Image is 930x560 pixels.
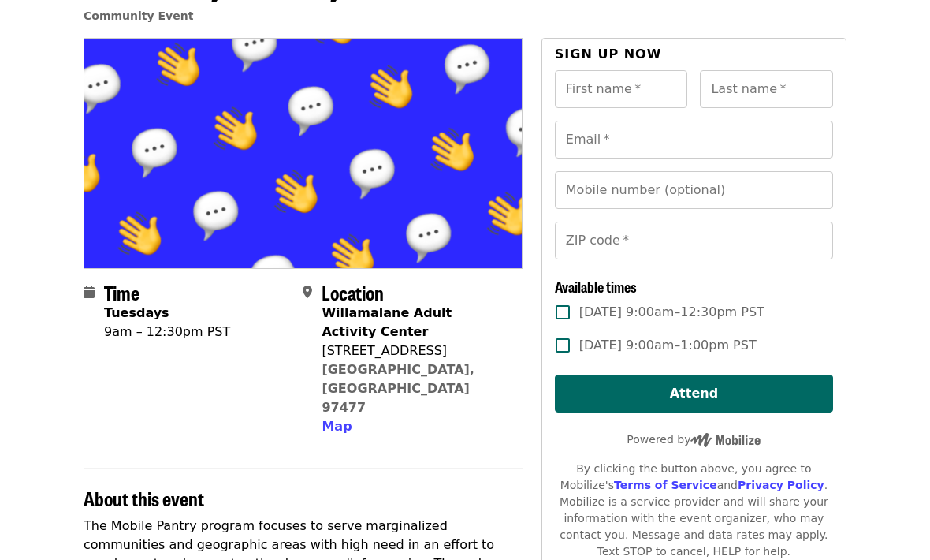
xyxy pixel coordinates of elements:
[700,70,833,108] input: Last name
[555,70,688,108] input: First name
[84,285,95,300] i: calendar icon
[738,479,824,491] a: Privacy Policy
[322,417,352,436] button: Map
[690,433,761,447] img: Powered by Mobilize
[322,362,474,415] a: [GEOGRAPHIC_DATA], [GEOGRAPHIC_DATA] 97477
[84,9,193,22] a: Community Event
[555,47,662,62] span: Sign up now
[84,484,204,512] span: About this event
[322,419,352,434] span: Map
[579,336,757,355] span: [DATE] 9:00am–1:00pm PST
[555,121,833,159] input: Email
[84,39,522,267] img: Mobile Pantry Pre-Holiday Distribution organized by Food for Lane County
[614,479,717,491] a: Terms of Service
[104,278,139,306] span: Time
[555,461,833,560] div: By clicking the button above, you agree to Mobilize's and . Mobilize is a service provider and wi...
[104,323,230,342] div: 9am – 12:30pm PST
[322,305,452,339] strong: Willamalane Adult Activity Center
[303,285,312,300] i: map-marker-alt icon
[555,375,833,413] button: Attend
[104,305,169,320] strong: Tuesdays
[627,433,761,446] span: Powered by
[322,342,509,360] div: [STREET_ADDRESS]
[322,278,384,306] span: Location
[555,171,833,209] input: Mobile number (optional)
[555,276,637,297] span: Available times
[555,222,833,259] input: ZIP code
[579,303,764,322] span: [DATE] 9:00am–12:30pm PST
